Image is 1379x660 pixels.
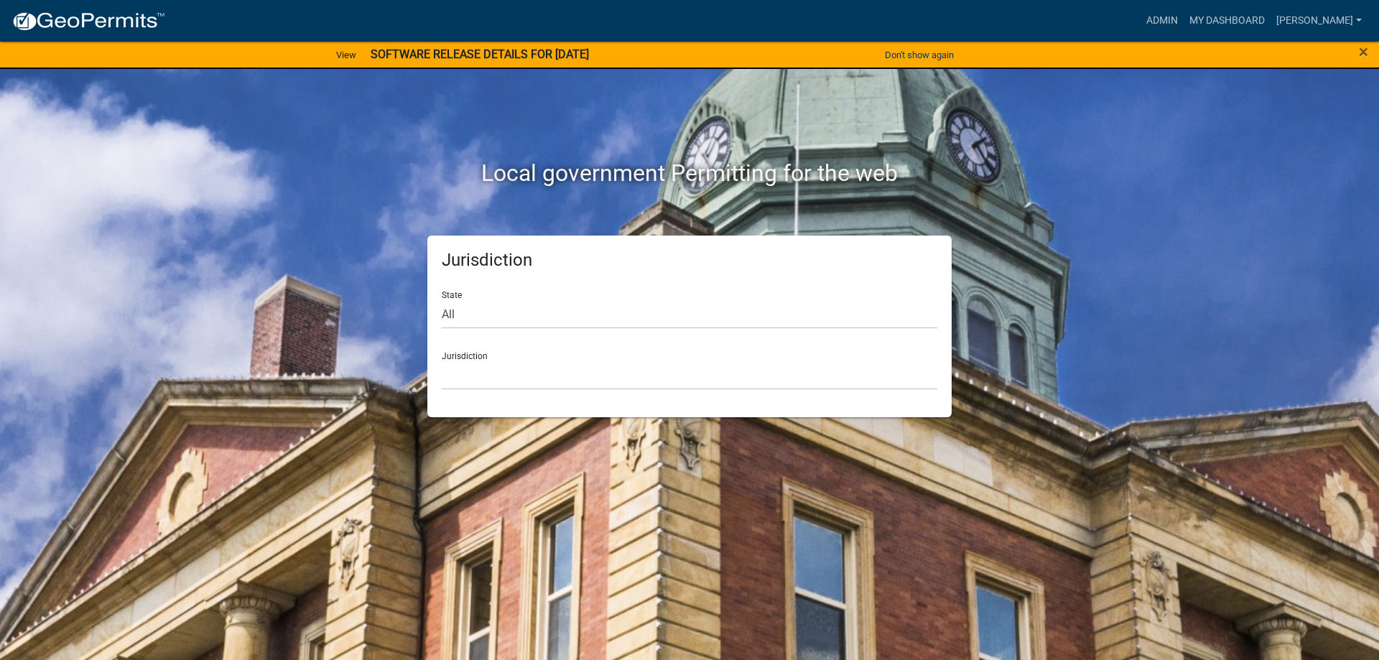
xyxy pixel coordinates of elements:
a: My Dashboard [1184,7,1271,34]
a: View [330,43,362,67]
span: × [1359,42,1368,62]
a: Admin [1141,7,1184,34]
h5: Jurisdiction [442,250,937,271]
strong: SOFTWARE RELEASE DETAILS FOR [DATE] [371,47,589,61]
a: [PERSON_NAME] [1271,7,1368,34]
button: Don't show again [879,43,960,67]
h2: Local government Permitting for the web [291,159,1088,187]
button: Close [1359,43,1368,60]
